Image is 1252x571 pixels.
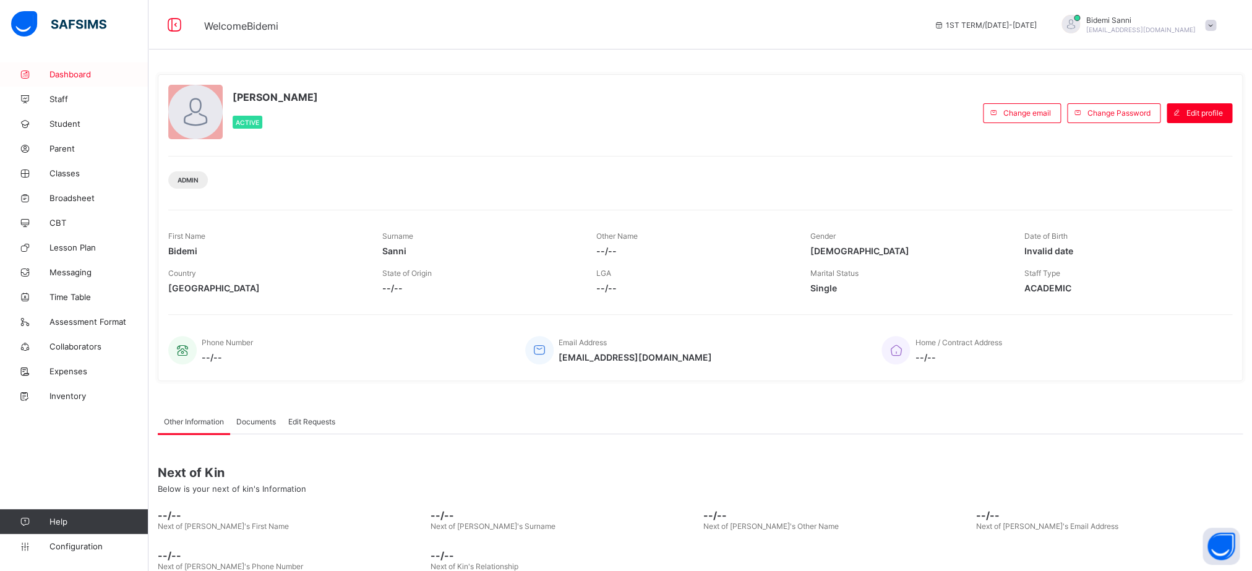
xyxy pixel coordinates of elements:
[49,243,148,252] span: Lesson Plan
[49,168,148,178] span: Classes
[49,218,148,228] span: CBT
[49,292,148,302] span: Time Table
[49,119,148,129] span: Student
[49,94,148,104] span: Staff
[288,417,335,426] span: Edit Requests
[49,267,148,277] span: Messaging
[596,231,638,241] span: Other Name
[202,338,253,347] span: Phone Number
[703,522,839,531] span: Next of [PERSON_NAME]'s Other Name
[204,20,278,32] span: Welcome Bidemi
[164,417,224,426] span: Other Information
[168,231,205,241] span: First Name
[933,20,1037,30] span: session/term information
[158,465,1243,480] span: Next of Kin
[431,522,555,531] span: Next of [PERSON_NAME]'s Surname
[559,338,607,347] span: Email Address
[178,176,199,184] span: Admin
[168,246,364,256] span: Bidemi
[1024,268,1060,278] span: Staff Type
[431,562,518,571] span: Next of Kin's Relationship
[49,144,148,153] span: Parent
[1087,108,1151,118] span: Change Password
[49,391,148,401] span: Inventory
[810,246,1006,256] span: [DEMOGRAPHIC_DATA]
[1086,15,1196,25] span: Bidemi Sanni
[1024,231,1068,241] span: Date of Birth
[382,268,432,278] span: State of Origin
[431,509,697,522] span: --/--
[236,119,259,126] span: Active
[49,69,148,79] span: Dashboard
[49,341,148,351] span: Collaborators
[382,283,578,293] span: --/--
[382,231,413,241] span: Surname
[1049,15,1222,35] div: BidemiSanni
[49,193,148,203] span: Broadsheet
[1024,283,1220,293] span: ACADEMIC
[596,268,611,278] span: LGA
[810,231,836,241] span: Gender
[703,509,970,522] span: --/--
[915,352,1001,363] span: --/--
[1024,246,1220,256] span: Invalid date
[1203,528,1240,565] button: Open asap
[236,417,276,426] span: Documents
[976,522,1118,531] span: Next of [PERSON_NAME]'s Email Address
[49,366,148,376] span: Expenses
[49,541,148,551] span: Configuration
[11,11,106,37] img: safsims
[596,283,792,293] span: --/--
[168,283,364,293] span: [GEOGRAPHIC_DATA]
[596,246,792,256] span: --/--
[915,338,1001,347] span: Home / Contract Address
[49,517,148,526] span: Help
[1186,108,1223,118] span: Edit profile
[158,509,424,522] span: --/--
[976,509,1243,522] span: --/--
[233,91,318,103] span: [PERSON_NAME]
[1003,108,1051,118] span: Change email
[49,317,148,327] span: Assessment Format
[431,549,697,562] span: --/--
[158,484,306,494] span: Below is your next of kin's Information
[810,283,1006,293] span: Single
[158,522,289,531] span: Next of [PERSON_NAME]'s First Name
[158,562,303,571] span: Next of [PERSON_NAME]'s Phone Number
[202,352,253,363] span: --/--
[810,268,859,278] span: Marital Status
[382,246,578,256] span: Sanni
[158,549,424,562] span: --/--
[168,268,196,278] span: Country
[559,352,712,363] span: [EMAIL_ADDRESS][DOMAIN_NAME]
[1086,26,1196,33] span: [EMAIL_ADDRESS][DOMAIN_NAME]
